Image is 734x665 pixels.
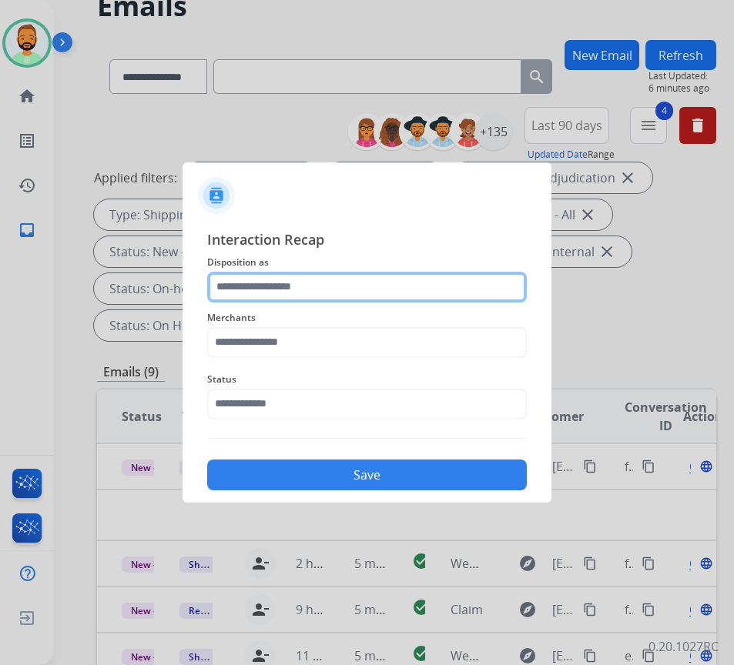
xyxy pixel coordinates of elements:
[207,309,527,327] span: Merchants
[207,253,527,272] span: Disposition as
[198,177,235,214] img: contactIcon
[207,459,527,490] button: Save
[207,370,527,389] span: Status
[649,637,719,656] p: 0.20.1027RC
[207,229,527,253] span: Interaction Recap
[207,438,527,439] img: contact-recap-line.svg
